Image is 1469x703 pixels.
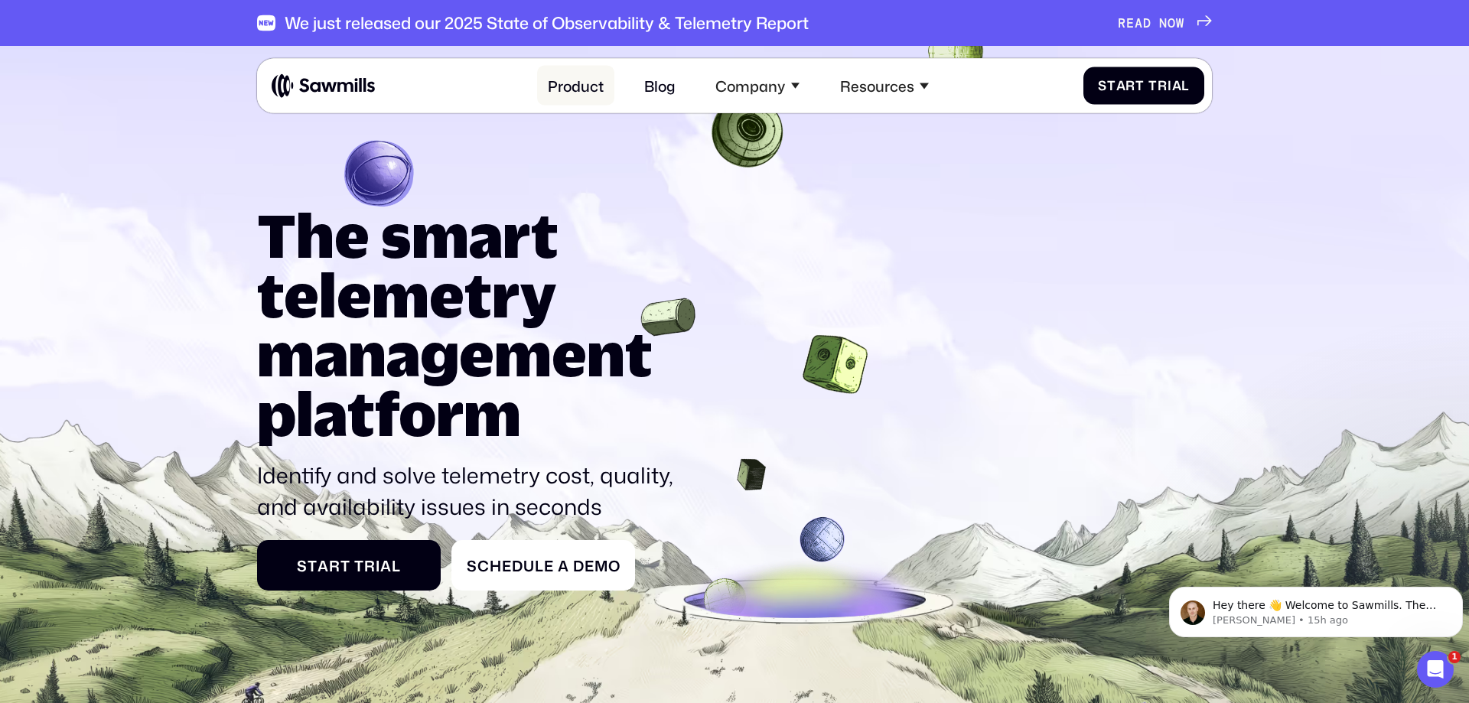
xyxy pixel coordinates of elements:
span: c [477,557,490,574]
div: We just released our 2025 State of Observability & Telemetry Report [285,13,809,33]
span: R [1118,15,1126,31]
span: t [1107,78,1116,93]
span: T [1148,78,1158,93]
span: r [364,557,376,574]
span: S [467,557,477,574]
a: StartTrial [257,540,441,591]
span: O [1168,15,1176,31]
span: e [502,557,512,574]
span: l [1181,78,1190,93]
span: 1 [1448,651,1461,663]
span: h [490,557,502,574]
span: T [354,557,364,574]
span: N [1159,15,1168,31]
span: d [512,557,523,574]
a: READNOW [1118,15,1212,31]
span: i [376,557,380,574]
div: Resources [829,66,940,106]
h1: The smart telemetry management platform [257,206,683,444]
span: a [558,557,569,574]
span: e [585,557,594,574]
span: a [318,557,329,574]
a: ScheduleaDemo [451,540,635,591]
span: a [380,557,392,574]
span: l [392,557,401,574]
span: i [1168,78,1172,93]
span: t [1135,78,1145,93]
span: a [1172,78,1182,93]
span: A [1135,15,1143,31]
p: Identify and solve telemetry cost, quality, and availability issues in seconds [257,460,683,522]
iframe: Intercom live chat [1417,651,1454,688]
span: r [1158,78,1168,93]
span: e [544,557,554,574]
span: t [340,557,350,574]
div: Company [705,66,810,106]
span: r [1125,78,1135,93]
span: W [1176,15,1184,31]
span: D [1143,15,1151,31]
a: Product [537,66,615,106]
span: S [297,557,308,574]
span: l [535,557,544,574]
span: t [308,557,318,574]
span: D [573,557,585,574]
span: m [594,557,608,574]
div: Resources [840,76,914,94]
span: E [1126,15,1135,31]
div: Company [715,76,785,94]
a: StartTrial [1083,67,1205,104]
span: r [329,557,340,574]
span: u [523,557,535,574]
span: o [608,557,620,574]
span: a [1116,78,1126,93]
a: Blog [633,66,686,106]
iframe: Intercom notifications message [1163,555,1469,662]
span: S [1098,78,1107,93]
